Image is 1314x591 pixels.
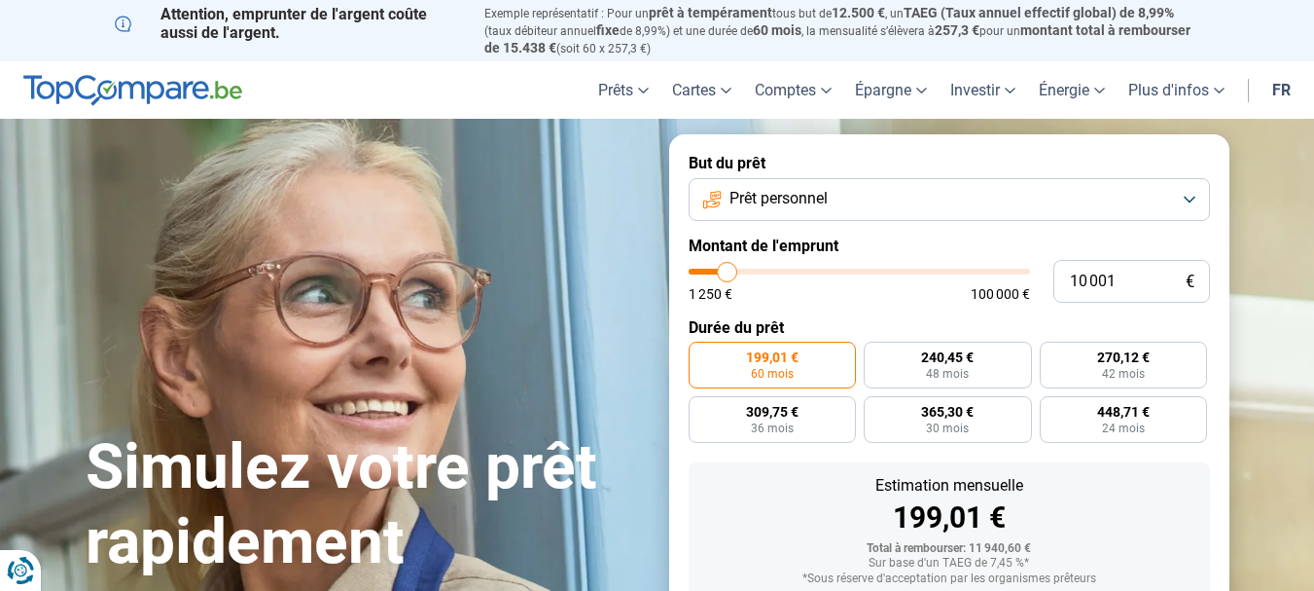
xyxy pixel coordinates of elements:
span: 240,45 € [921,351,974,364]
div: Sur base d'un TAEG de 7,45 %* [704,557,1194,571]
span: 24 mois [1102,423,1145,434]
span: Prêt personnel [729,188,828,209]
a: Épargne [843,61,939,119]
span: prêt à tempérament [649,5,772,20]
span: 309,75 € [746,405,799,419]
a: Cartes [660,61,743,119]
div: *Sous réserve d'acceptation par les organismes prêteurs [704,573,1194,586]
a: Comptes [743,61,843,119]
span: 48 mois [926,368,969,380]
div: Estimation mensuelle [704,478,1194,494]
h1: Simulez votre prêt rapidement [86,430,646,580]
span: 60 mois [751,368,794,380]
span: 12.500 € [832,5,885,20]
span: 30 mois [926,423,969,434]
a: fr [1261,61,1302,119]
div: Total à rembourser: 11 940,60 € [704,542,1194,556]
span: 100 000 € [971,287,1030,301]
span: montant total à rembourser de 15.438 € [484,22,1190,55]
span: TAEG (Taux annuel effectif global) de 8,99% [904,5,1174,20]
span: € [1186,274,1194,290]
span: 60 mois [753,22,801,38]
label: Montant de l'emprunt [689,237,1210,255]
span: 1 250 € [689,287,732,301]
span: 36 mois [751,423,794,434]
div: 199,01 € [704,503,1194,533]
span: 257,3 € [935,22,979,38]
span: 270,12 € [1097,351,1150,364]
span: 448,71 € [1097,405,1150,419]
p: Attention, emprunter de l'argent coûte aussi de l'argent. [115,5,461,42]
p: Exemple représentatif : Pour un tous but de , un (taux débiteur annuel de 8,99%) et une durée de ... [484,5,1200,56]
a: Plus d'infos [1117,61,1236,119]
label: Durée du prêt [689,318,1210,337]
span: 365,30 € [921,405,974,419]
span: fixe [596,22,620,38]
span: 42 mois [1102,368,1145,380]
img: TopCompare [23,75,242,106]
a: Investir [939,61,1027,119]
a: Prêts [586,61,660,119]
label: But du prêt [689,154,1210,172]
a: Énergie [1027,61,1117,119]
button: Prêt personnel [689,178,1210,221]
span: 199,01 € [746,351,799,364]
